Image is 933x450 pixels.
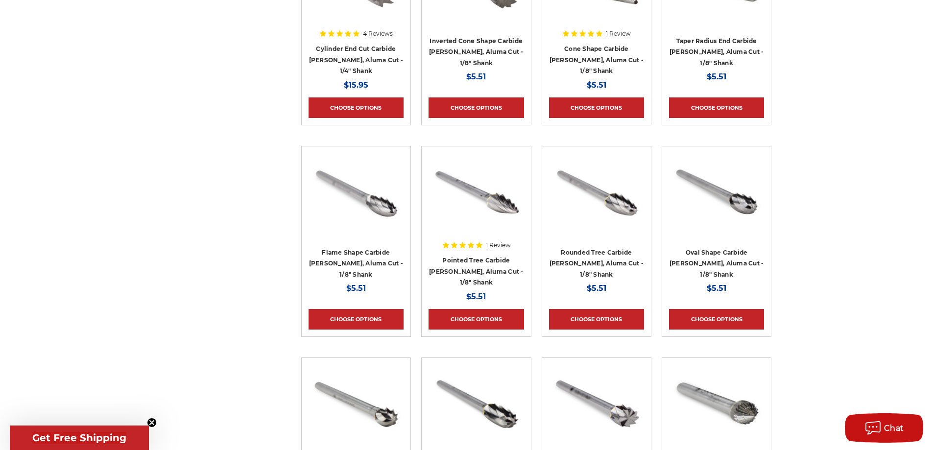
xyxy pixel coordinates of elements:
span: $5.51 [346,284,366,293]
span: Get Free Shipping [32,432,126,444]
a: flame shaped carbide burr for aluminum [309,153,404,279]
img: SK-3 90 degree cone shape carbide burr 1/4" shank [669,365,764,443]
a: tree shape aluminum grinding burr [429,153,524,279]
button: Close teaser [147,418,157,427]
a: Choose Options [429,309,524,330]
img: tree shape aluminum grinding burr [429,153,524,232]
span: $5.51 [707,72,726,81]
img: flame shaped carbide burr for aluminum [309,153,404,232]
a: Choose Options [309,309,404,330]
a: Choose Options [669,309,764,330]
span: $5.51 [707,284,726,293]
div: Get Free ShippingClose teaser [10,426,149,450]
img: rounded tree aluma cut carbide burr [549,153,644,232]
span: $5.51 [587,284,606,293]
span: Chat [884,424,904,433]
img: ball nose cylinder aluma cut die grinder bit [429,365,524,443]
span: $5.51 [466,72,486,81]
a: Choose Options [309,97,404,118]
span: $15.95 [344,80,368,90]
img: oval carbide burr for aluminum [669,153,764,232]
img: aluma cut mini cylinder carbide burr [549,365,644,443]
img: ball shape mini bur bit for aluminum [309,365,404,443]
a: rounded tree aluma cut carbide burr [549,153,644,279]
span: $5.51 [587,80,606,90]
button: Chat [845,413,923,443]
a: Choose Options [549,97,644,118]
span: $5.51 [466,292,486,301]
a: Choose Options [429,97,524,118]
a: Choose Options [669,97,764,118]
a: oval carbide burr for aluminum [669,153,764,279]
a: Choose Options [549,309,644,330]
